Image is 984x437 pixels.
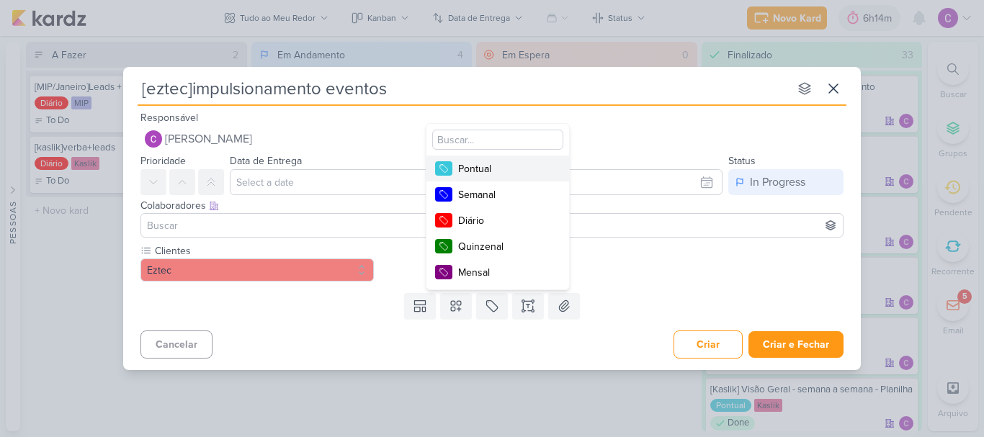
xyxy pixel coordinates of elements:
button: Cancelar [140,330,213,359]
div: Mensal [458,265,552,280]
button: Eztec [140,258,374,281]
button: Criar [674,330,743,359]
label: Clientes [153,243,374,258]
input: Buscar... [432,130,563,150]
input: Select a date [230,169,723,195]
input: Kard Sem Título [138,76,789,102]
label: Responsável [140,112,198,124]
button: Criar e Fechar [748,331,844,358]
input: Buscar [144,217,840,234]
label: Status [728,155,756,167]
button: In Progress [728,169,844,195]
div: Diário [458,213,552,228]
div: Colaboradores [140,198,844,213]
button: [PERSON_NAME] [140,126,844,152]
button: Mensal [426,259,569,285]
div: In Progress [750,174,805,191]
button: Pontual [426,156,569,181]
button: Semanal [426,181,569,207]
button: Diário [426,207,569,233]
label: Prioridade [140,155,186,167]
div: Quinzenal [458,239,552,254]
button: Quinzenal [426,233,569,259]
img: Carlos Lima [145,130,162,148]
div: Pontual [458,161,552,176]
div: Semanal [458,187,552,202]
span: [PERSON_NAME] [165,130,252,148]
label: Data de Entrega [230,155,302,167]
